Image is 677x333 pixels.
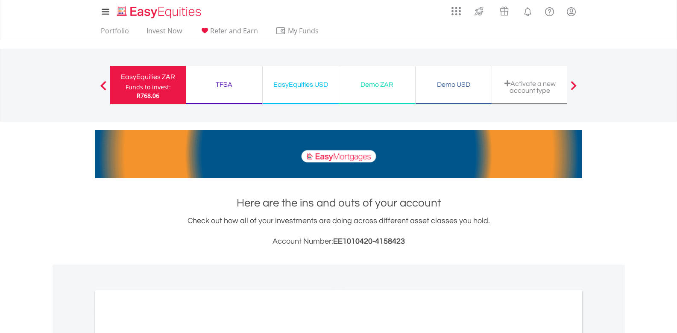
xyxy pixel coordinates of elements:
div: Demo ZAR [344,79,410,91]
a: Refer and Earn [196,27,261,40]
a: FAQ's and Support [539,2,560,19]
span: My Funds [275,25,331,36]
a: AppsGrid [446,2,466,16]
a: My Profile [560,2,582,21]
img: grid-menu-icon.svg [451,6,461,16]
div: Activate a new account type [497,80,563,94]
span: Refer and Earn [210,26,258,35]
a: Vouchers [492,2,517,18]
h3: Account Number: [95,236,582,248]
a: Portfolio [97,27,132,40]
a: Notifications [517,2,539,19]
img: EasyEquities_Logo.png [115,5,205,19]
img: thrive-v2.svg [472,4,486,18]
span: R768.06 [137,91,159,100]
div: Demo USD [421,79,487,91]
a: Home page [114,2,205,19]
h1: Here are the ins and outs of your account [95,195,582,211]
div: TFSA [191,79,257,91]
div: EasyEquities ZAR [115,71,181,83]
span: EE1010420-4158423 [333,237,405,245]
a: Invest Now [143,27,185,40]
div: EasyEquities USD [268,79,334,91]
div: Funds to invest: [126,83,171,91]
img: EasyMortage Promotion Banner [95,130,582,178]
div: Check out how all of your investments are doing across different asset classes you hold. [95,215,582,248]
img: vouchers-v2.svg [497,4,511,18]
